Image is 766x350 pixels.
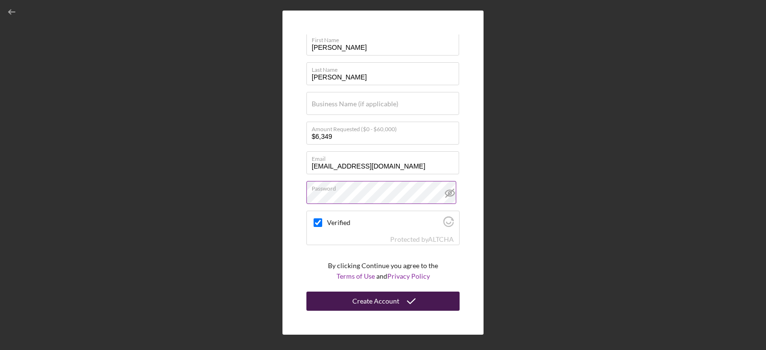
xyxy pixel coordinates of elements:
label: Business Name (if applicable) [312,100,398,108]
a: Terms of Use [337,272,375,280]
div: Protected by [390,236,454,243]
label: Last Name [312,63,459,73]
label: Amount Requested ($0 - $60,000) [312,122,459,133]
label: First Name [312,33,459,44]
p: By clicking Continue you agree to the and [328,260,438,282]
label: Verified [327,219,440,226]
button: Create Account [306,292,460,311]
a: Visit Altcha.org [428,235,454,243]
div: Create Account [352,292,399,311]
label: Password [312,181,459,192]
a: Visit Altcha.org [443,220,454,228]
a: Privacy Policy [387,272,430,280]
label: Email [312,152,459,162]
